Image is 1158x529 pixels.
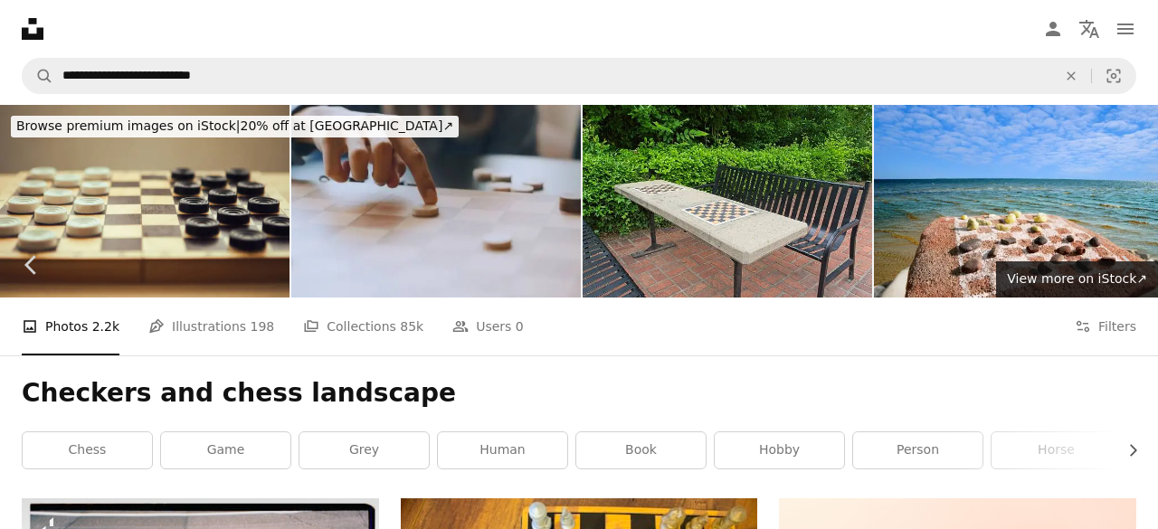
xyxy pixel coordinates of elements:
span: 0 [516,316,524,336]
form: Find visuals sitewide [22,58,1136,94]
a: horse [992,432,1121,468]
span: Browse premium images on iStock | [16,118,240,133]
span: 20% off at [GEOGRAPHIC_DATA] ↗ [16,118,453,133]
a: book [576,432,706,468]
a: game [161,432,290,468]
img: Diverse Group of Gen z Friends Enjoying a Board Game in a hostel [291,105,581,298]
button: scroll list to the right [1116,432,1136,468]
a: Log in / Sign up [1035,11,1071,47]
a: person [853,432,982,468]
a: grey [299,432,429,468]
a: Illustrations 198 [148,298,274,355]
button: Search Unsplash [23,59,53,93]
span: 85k [400,316,423,336]
button: Visual search [1092,59,1135,93]
a: hobby [715,432,844,468]
button: Filters [1075,298,1136,355]
span: View more on iStock ↗ [1007,271,1147,286]
a: View more on iStock↗ [996,261,1158,298]
a: Next [1095,178,1158,352]
h1: Checkers and chess landscape [22,377,1136,410]
a: human [438,432,567,468]
button: Menu [1107,11,1144,47]
button: Clear [1051,59,1091,93]
a: Collections 85k [303,298,423,355]
span: 198 [251,316,275,336]
a: chess [23,432,152,468]
button: Language [1071,11,1107,47]
a: Users 0 [452,298,524,355]
img: A game of chess or checkers can be played along the promenade [583,105,872,298]
a: Home — Unsplash [22,18,43,40]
